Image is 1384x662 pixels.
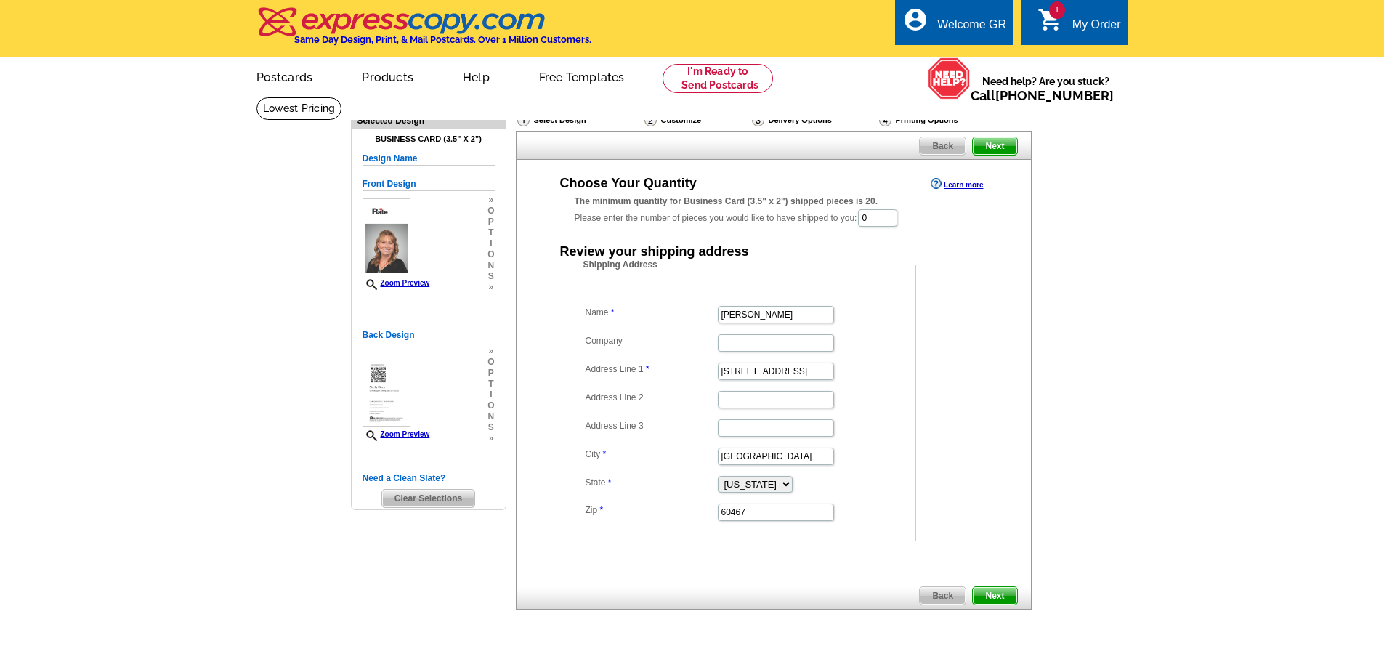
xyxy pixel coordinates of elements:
div: Review your shipping address [560,245,749,258]
span: o [487,206,494,217]
label: Address Line 3 [586,419,716,432]
a: 1 shopping_cart My Order [1037,16,1121,34]
div: Delivery Options [750,113,878,131]
span: s [487,422,494,433]
a: [PHONE_NUMBER] [995,88,1114,103]
div: Choose Your Quantity [560,177,697,190]
a: Postcards [233,59,336,93]
h5: Front Design [363,177,495,191]
span: 1 [1049,1,1065,19]
span: n [487,260,494,271]
span: t [487,379,494,389]
i: account_circle [902,7,928,33]
div: The minimum quantity for Business Card (3.5" x 2") shipped pieces is 20. [575,195,973,208]
span: p [487,217,494,227]
h4: Same Day Design, Print, & Mail Postcards. Over 1 Million Customers. [294,34,591,45]
span: Next [973,137,1016,155]
div: Printing Options [878,113,1007,127]
label: Zip [586,504,716,517]
span: » [487,195,494,206]
span: » [487,282,494,293]
span: t [487,227,494,238]
img: Select Design [517,113,530,126]
img: Customize [644,113,657,126]
label: Address Line 2 [586,391,716,404]
label: Address Line 1 [586,363,716,376]
span: Clear Selections [382,490,474,507]
img: small-thumb.jpg [363,350,410,427]
h5: Design Name [363,152,495,166]
img: Printing Options & Summary [879,113,891,126]
div: My Order [1072,18,1121,39]
label: Company [586,334,716,347]
span: Next [973,587,1016,605]
span: » [487,346,494,357]
h5: Back Design [363,328,495,342]
span: n [487,411,494,422]
span: Back [920,137,966,155]
span: » [487,433,494,444]
div: Select Design [516,113,643,131]
a: Back [919,586,966,605]
span: Need help? Are you stuck? [971,74,1121,103]
label: State [586,476,716,489]
span: i [487,238,494,249]
span: p [487,368,494,379]
a: Help [440,59,513,93]
a: Products [339,59,437,93]
label: City [586,448,716,461]
a: Zoom Preview [363,430,430,438]
img: small-thumb.jpg [363,198,410,275]
span: Call [971,88,1114,103]
span: s [487,271,494,282]
img: Delivery Options [752,113,764,126]
span: o [487,400,494,411]
a: Free Templates [516,59,648,93]
div: Please enter the number of pieces you would like to have shipped to you: [575,195,973,228]
span: o [487,357,494,368]
iframe: LiveChat chat widget [1180,616,1384,662]
legend: Shipping Address [582,258,659,271]
span: i [487,389,494,400]
h5: Need a Clean Slate? [363,472,495,485]
div: Selected Design [352,113,506,127]
span: Back [920,587,966,605]
label: Name [586,306,716,319]
img: help [928,57,971,100]
i: shopping_cart [1037,7,1064,33]
a: Zoom Preview [363,279,430,287]
div: Welcome GR [937,18,1006,39]
div: Customize [643,113,750,127]
a: Back [919,137,966,156]
span: o [487,249,494,260]
a: Learn more [931,178,983,190]
a: Same Day Design, Print, & Mail Postcards. Over 1 Million Customers. [256,17,591,45]
h4: Business Card (3.5" x 2") [363,134,495,144]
